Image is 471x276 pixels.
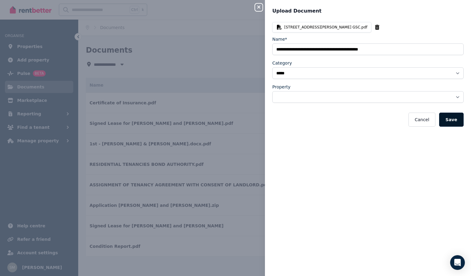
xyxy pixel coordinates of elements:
[439,113,464,127] button: Save
[450,255,465,270] div: Open Intercom Messenger
[272,7,321,15] span: Upload Document
[272,60,292,66] label: Category
[272,84,290,90] label: Property
[408,113,435,127] button: Cancel
[272,36,287,42] label: Name*
[284,25,367,30] span: [STREET_ADDRESS][PERSON_NAME] GSC.pdf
